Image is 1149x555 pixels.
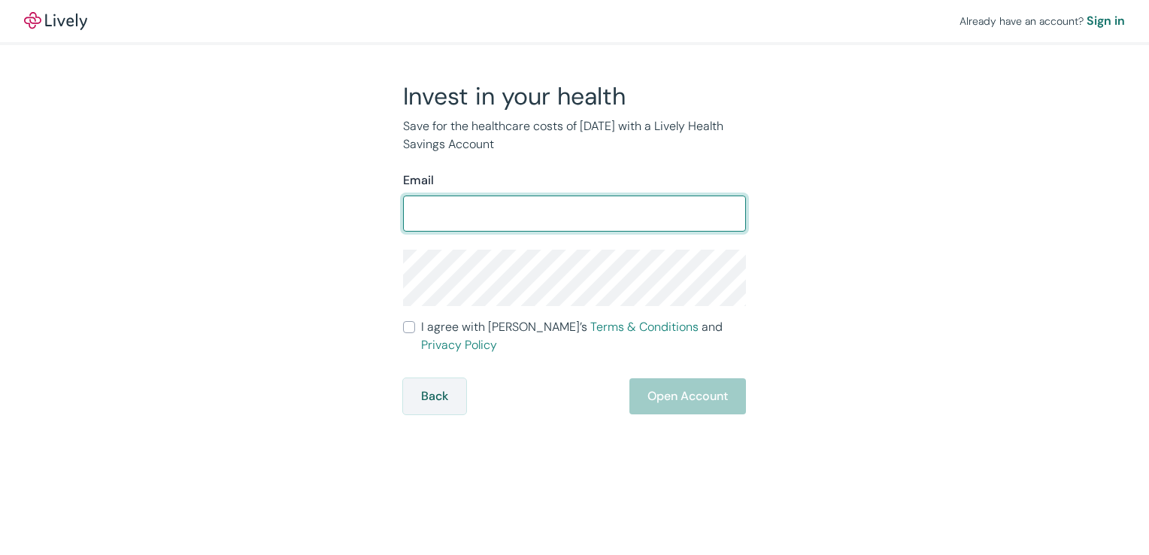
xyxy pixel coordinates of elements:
[403,81,746,111] h2: Invest in your health
[403,171,434,190] label: Email
[24,12,87,30] img: Lively
[590,319,699,335] a: Terms & Conditions
[403,117,746,153] p: Save for the healthcare costs of [DATE] with a Lively Health Savings Account
[1087,12,1125,30] a: Sign in
[403,378,466,414] button: Back
[960,12,1125,30] div: Already have an account?
[421,337,497,353] a: Privacy Policy
[24,12,87,30] a: LivelyLively
[421,318,746,354] span: I agree with [PERSON_NAME]’s and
